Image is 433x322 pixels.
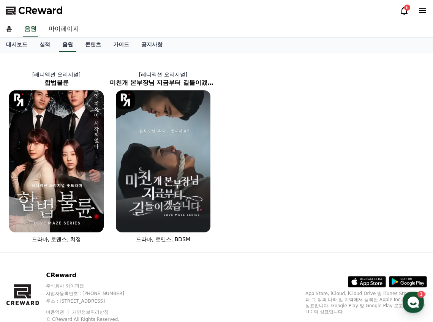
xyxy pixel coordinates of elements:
h2: 합법불륜 [3,78,110,87]
p: 사업자등록번호 : [PHONE_NUMBER] [46,290,139,297]
a: CReward [6,5,63,17]
div: 6 [404,5,410,11]
a: 마이페이지 [43,21,85,37]
a: [레디액션 오리지널] 미친개 본부장님 지금부터 길들이겠습니다 미친개 본부장님 지금부터 길들이겠습니다 [object Object] Logo 드라마, 로맨스, BDSM [110,65,216,249]
span: 설정 [117,252,126,258]
a: 가이드 [107,38,135,52]
img: [object Object] Logo [116,90,135,109]
span: 드라마, 로맨스, 치정 [32,236,81,242]
p: 주식회사 와이피랩 [46,283,139,289]
span: 드라마, 로맨스, BDSM [136,236,190,242]
p: [레디액션 오리지널] [3,71,110,78]
a: 실적 [33,38,56,52]
img: 미친개 본부장님 지금부터 길들이겠습니다 [116,90,210,232]
a: 홈 [2,241,50,260]
h2: 미친개 본부장님 지금부터 길들이겠습니다 [110,78,216,87]
p: App Store, iCloud, iCloud Drive 및 iTunes Store는 미국과 그 밖의 나라 및 지역에서 등록된 Apple Inc.의 서비스 상표입니다. Goo... [305,290,427,315]
a: 콘텐츠 [79,38,107,52]
span: 홈 [24,252,28,258]
img: [object Object] Logo [9,90,28,109]
span: 1 [77,240,80,246]
p: CReward [46,271,139,280]
a: 설정 [98,241,146,260]
a: 개인정보처리방침 [72,309,109,315]
a: 공지사항 [135,38,169,52]
a: 이용약관 [46,309,70,315]
a: 1대화 [50,241,98,260]
a: 음원 [59,38,76,52]
span: CReward [18,5,63,17]
img: 합법불륜 [9,90,104,232]
p: [레디액션 오리지널] [110,71,216,78]
a: 6 [400,6,409,15]
p: 주소 : [STREET_ADDRESS] [46,298,139,304]
a: 음원 [23,21,38,37]
a: [레디액션 오리지널] 합법불륜 합법불륜 [object Object] Logo 드라마, 로맨스, 치정 [3,65,110,249]
span: 대화 [70,253,79,259]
